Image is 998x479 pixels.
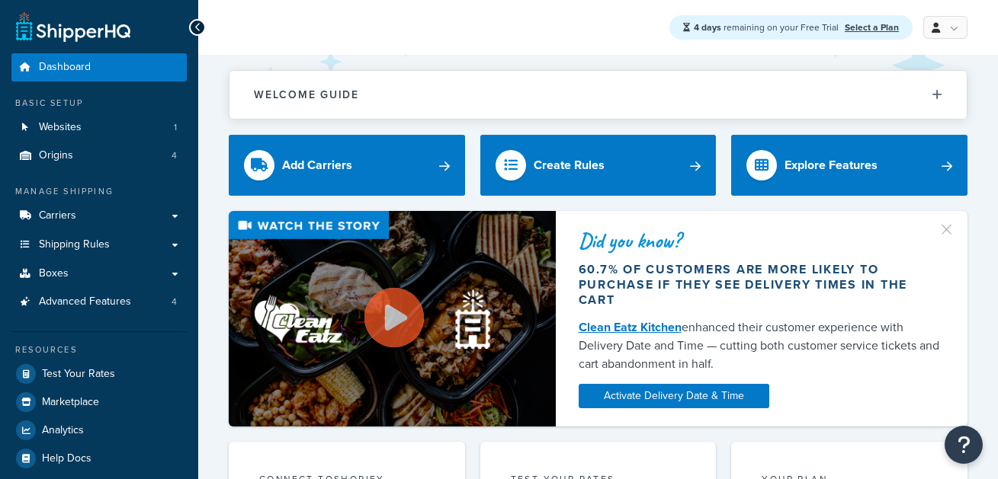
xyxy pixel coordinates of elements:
span: Boxes [39,267,69,280]
a: Analytics [11,417,187,444]
div: Resources [11,343,187,356]
a: Carriers [11,202,187,230]
a: Create Rules [480,135,717,196]
span: Carriers [39,209,76,222]
div: Explore Features [785,155,878,176]
div: Create Rules [534,155,605,176]
span: Help Docs [42,452,91,465]
button: Open Resource Center [945,426,983,464]
strong: 4 days [694,21,721,34]
span: Origins [39,149,73,162]
li: Origins [11,142,187,170]
span: Shipping Rules [39,238,110,251]
a: Test Your Rates [11,360,187,388]
a: Dashboard [11,53,187,81]
h2: Welcome Guide [254,89,359,101]
img: Video thumbnail [229,211,556,426]
span: 4 [172,295,177,308]
span: remaining on your Free Trial [694,21,841,34]
div: Add Carriers [282,155,352,176]
a: Select a Plan [845,21,899,34]
li: Websites [11,113,187,142]
div: Basic Setup [11,97,187,110]
div: Manage Shipping [11,185,187,198]
div: 60.7% of customers are more likely to purchase if they see delivery times in the cart [579,262,945,308]
span: Advanced Features [39,295,131,308]
a: Help Docs [11,445,187,472]
a: Clean Eatz Kitchen [579,318,682,336]
a: Add Carriers [229,135,465,196]
div: Did you know? [579,230,945,251]
span: Websites [39,121,82,134]
span: Analytics [42,424,84,437]
span: 1 [174,121,177,134]
a: Marketplace [11,388,187,416]
a: Origins4 [11,142,187,170]
a: Boxes [11,260,187,288]
button: Welcome Guide [229,71,967,119]
a: Explore Features [731,135,968,196]
span: Test Your Rates [42,368,115,381]
div: enhanced their customer experience with Delivery Date and Time — cutting both customer service ti... [579,318,945,373]
a: Advanced Features4 [11,288,187,316]
span: Dashboard [39,61,91,74]
span: 4 [172,149,177,162]
a: Activate Delivery Date & Time [579,384,769,408]
li: Advanced Features [11,288,187,316]
a: Websites1 [11,113,187,142]
span: Marketplace [42,396,99,409]
a: Shipping Rules [11,231,187,259]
